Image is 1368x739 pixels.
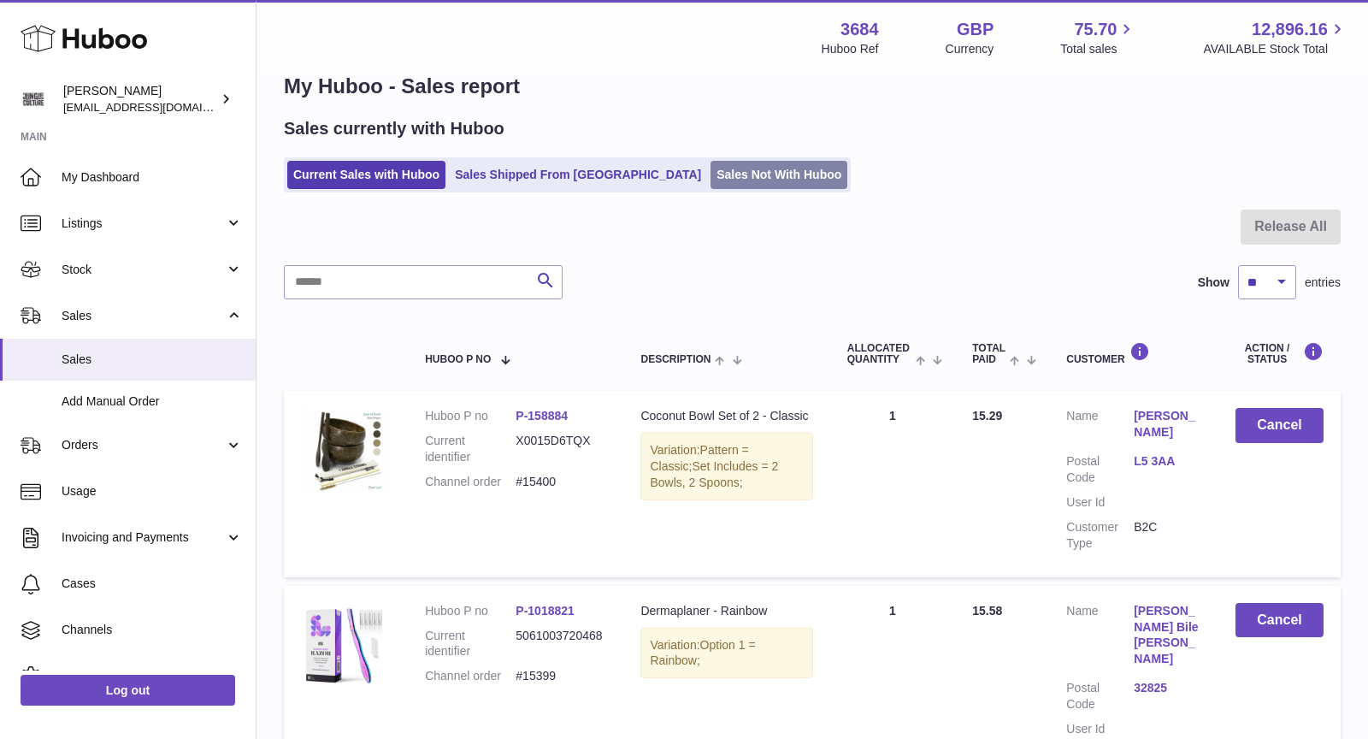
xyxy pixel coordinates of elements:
span: Sales [62,308,225,324]
a: [PERSON_NAME] Bile [PERSON_NAME] [1134,603,1201,668]
div: Customer [1066,342,1201,365]
span: Huboo P no [425,354,491,365]
span: Usage [62,483,243,500]
a: L5 3AA [1134,453,1201,470]
dt: User Id [1066,721,1134,737]
span: Cases [62,576,243,592]
span: 15.29 [972,409,1002,423]
dd: B2C [1134,519,1201,552]
dd: X0015D6TQX [516,433,606,465]
span: Set Includes = 2 Bowls, 2 Spoons; [650,459,778,489]
span: Total sales [1060,41,1136,57]
dt: Current identifier [425,433,516,465]
a: 12,896.16 AVAILABLE Stock Total [1203,18,1347,57]
span: 75.70 [1074,18,1117,41]
span: Total paid [972,343,1005,365]
a: Sales Shipped From [GEOGRAPHIC_DATA] [449,161,707,189]
span: Pattern = Classic; [650,443,748,473]
span: ALLOCATED Quantity [847,343,911,365]
img: $_57.JPG [301,408,386,494]
a: 75.70 Total sales [1060,18,1136,57]
span: Listings [62,216,225,232]
div: Variation: [640,628,812,679]
div: [PERSON_NAME] [63,83,217,115]
span: Settings [62,668,243,684]
span: Invoicing and Payments [62,529,225,546]
label: Show [1198,275,1229,291]
dt: User Id [1066,494,1134,511]
span: AVAILABLE Stock Total [1203,41,1347,57]
a: 32825 [1134,680,1201,696]
dd: 5061003720468 [516,628,606,660]
dt: Name [1066,408,1134,445]
div: Dermaplaner - Rainbow [640,603,812,619]
span: Stock [62,262,225,278]
a: Sales Not With Huboo [711,161,847,189]
a: Log out [21,675,235,706]
a: P-1018821 [516,604,575,618]
img: 36841753438824.jpg [301,603,386,689]
h2: Sales currently with Huboo [284,117,504,140]
div: Huboo Ref [822,41,879,57]
dd: #15399 [516,668,606,684]
span: Add Manual Order [62,393,243,410]
div: Variation: [640,433,812,500]
dt: Name [1066,603,1134,672]
span: Option 1 = Rainbow; [650,638,755,668]
span: Orders [62,437,225,453]
div: Currency [946,41,994,57]
h1: My Huboo - Sales report [284,73,1341,100]
dt: Current identifier [425,628,516,660]
span: entries [1305,275,1341,291]
dt: Customer Type [1066,519,1134,552]
strong: 3684 [840,18,879,41]
dt: Huboo P no [425,603,516,619]
span: My Dashboard [62,169,243,186]
a: [PERSON_NAME] [1134,408,1201,440]
strong: GBP [957,18,994,41]
dt: Postal Code [1066,680,1134,712]
dd: #15400 [516,474,606,490]
span: Channels [62,622,243,638]
button: Cancel [1235,603,1324,638]
button: Cancel [1235,408,1324,443]
span: [EMAIL_ADDRESS][DOMAIN_NAME] [63,100,251,114]
dt: Channel order [425,474,516,490]
div: Coconut Bowl Set of 2 - Classic [640,408,812,424]
td: 1 [830,391,956,576]
span: Sales [62,352,243,368]
span: 12,896.16 [1252,18,1328,41]
dt: Postal Code [1066,453,1134,486]
a: P-158884 [516,409,568,423]
div: Action / Status [1235,342,1324,365]
a: Current Sales with Huboo [287,161,445,189]
span: 15.58 [972,604,1002,618]
span: Description [640,354,711,365]
dt: Huboo P no [425,408,516,424]
dt: Channel order [425,668,516,684]
img: theinternationalventure@gmail.com [21,86,46,112]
